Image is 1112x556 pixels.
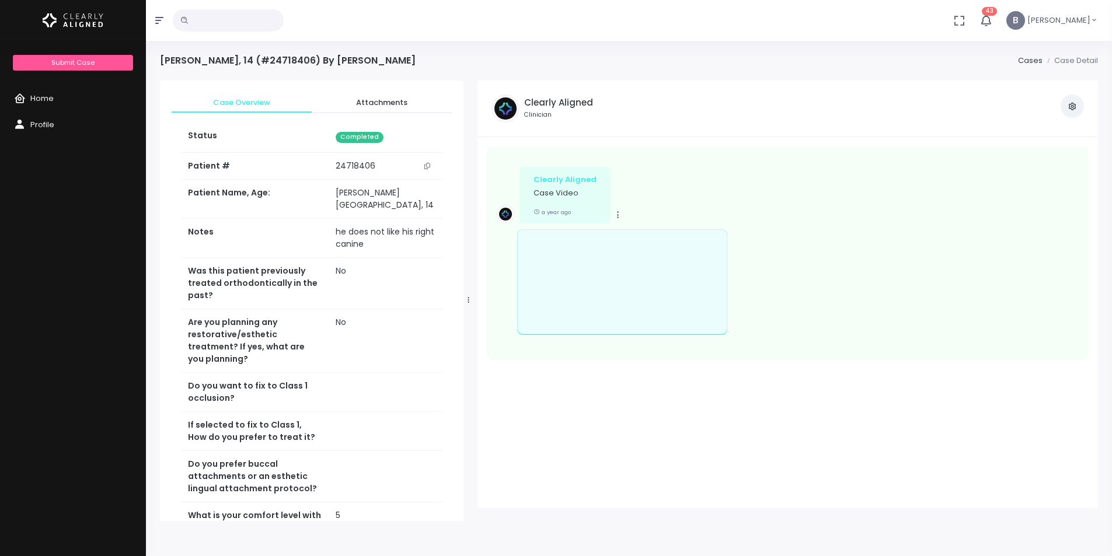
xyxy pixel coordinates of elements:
h5: Clearly Aligned [524,97,593,108]
th: Status [181,123,329,152]
li: Case Detail [1043,55,1098,67]
p: Case Video [534,187,597,199]
th: What is your comfort level with elastics? [181,502,329,541]
a: Cases [1018,55,1043,66]
small: Clinician [524,110,593,120]
a: Submit Case [13,55,133,71]
span: Attachments [321,97,442,109]
h4: [PERSON_NAME], 14 (#24718406) By [PERSON_NAME] [160,55,416,66]
div: scrollable content [160,81,463,521]
div: Clearly Aligned [534,174,597,186]
span: Case Overview [181,97,302,109]
th: Was this patient previously treated orthodontically in the past? [181,257,329,309]
td: he does not like his right canine [329,218,442,257]
th: Do you want to fix to Class 1 occlusion? [181,372,329,411]
td: No [329,257,442,309]
img: Logo Horizontal [43,8,103,33]
td: No [329,309,442,372]
th: Patient Name, Age: [181,180,329,219]
span: B [1006,11,1025,30]
span: Submit Case [51,58,95,67]
span: Completed [336,132,384,143]
span: Home [30,93,54,104]
td: 24718406 [329,153,442,180]
td: 5 [329,502,442,541]
th: Notes [181,218,329,257]
span: Profile [30,119,54,130]
th: Patient # [181,152,329,180]
small: a year ago [534,208,571,216]
span: 43 [982,7,997,16]
td: [PERSON_NAME][GEOGRAPHIC_DATA], 14 [329,180,442,219]
th: Do you prefer buccal attachments or an esthetic lingual attachment protocol? [181,450,329,502]
th: If selected to fix to Class 1, How do you prefer to treat it? [181,411,329,450]
th: Are you planning any restorative/esthetic treatment? If yes, what are you planning? [181,309,329,372]
span: [PERSON_NAME] [1027,15,1090,26]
